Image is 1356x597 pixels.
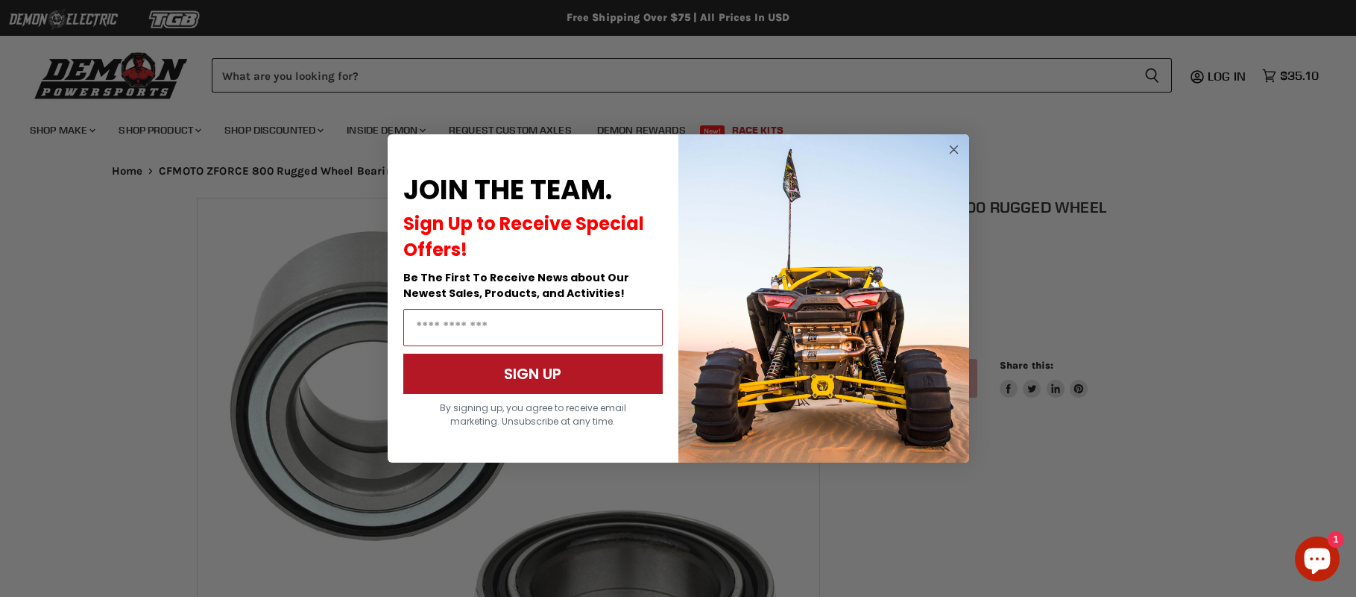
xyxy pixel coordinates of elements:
span: JOIN THE TEAM. [403,171,612,209]
inbox-online-store-chat: Shopify online store chat [1290,537,1344,585]
button: Close dialog [945,140,963,159]
span: Be The First To Receive News about Our Newest Sales, Products, and Activities! [403,270,629,301]
img: a9095488-b6e7-41ba-879d-588abfab540b.jpeg [678,134,969,463]
span: By signing up, you agree to receive email marketing. Unsubscribe at any time. [440,401,626,428]
button: SIGN UP [403,354,663,394]
span: Sign Up to Receive Special Offers! [403,211,644,262]
input: Email Address [403,309,663,346]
